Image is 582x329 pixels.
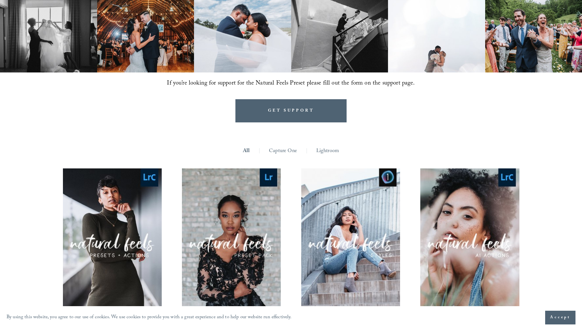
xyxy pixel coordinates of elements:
a: GET SUPPORT [235,99,347,122]
a: Capture One [269,146,297,156]
span: If you’re looking for support for the Natural Feels Preset please fill out the form on the suppor... [167,79,415,89]
span: | [306,146,307,156]
a: All [243,146,250,156]
span: | [259,146,260,156]
a: Lightroom [316,146,339,156]
button: Accept [545,311,575,324]
p: By using this website, you agree to our use of cookies. We use cookies to provide you with a grea... [7,313,292,322]
span: Accept [550,314,571,321]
